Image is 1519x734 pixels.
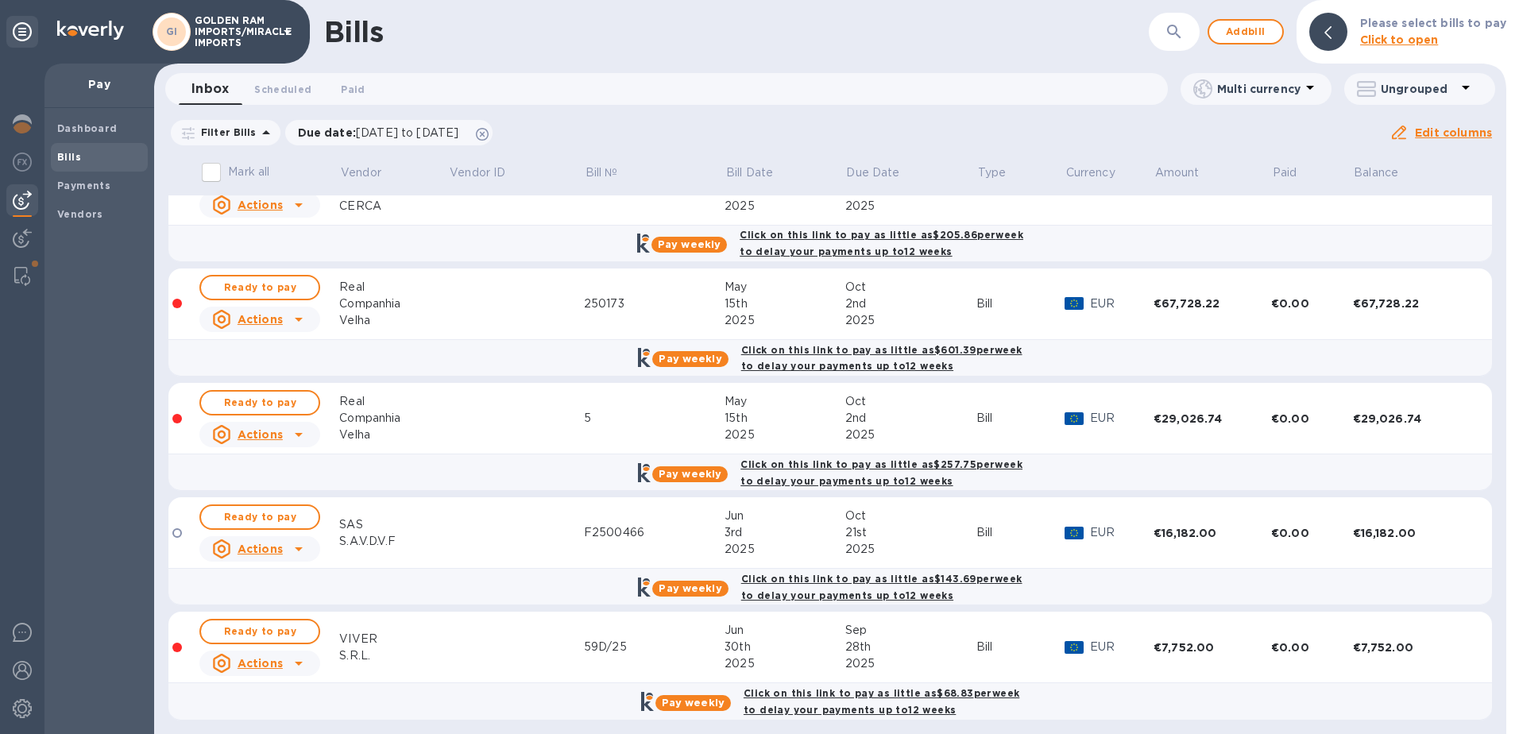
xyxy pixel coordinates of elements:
p: EUR [1090,410,1154,427]
div: Bill [976,296,1065,312]
p: EUR [1090,524,1154,541]
b: Pay weekly [659,468,721,480]
div: 2025 [725,198,845,214]
u: Actions [238,657,283,670]
div: S.R.L. [339,647,448,664]
div: Sep [845,622,976,639]
b: Please select bills to pay [1360,17,1506,29]
b: Payments [57,180,110,191]
div: 21st [845,524,976,541]
div: 2025 [845,541,976,558]
b: Vendors [57,208,103,220]
button: Addbill [1208,19,1284,44]
div: 30th [725,639,845,655]
div: May [725,393,845,410]
div: 2025 [725,427,845,443]
p: Bill № [586,164,618,181]
b: Pay weekly [658,238,721,250]
div: 59D/25 [584,639,725,655]
div: Velha [339,427,448,443]
div: Companhia [339,296,448,312]
div: €16,182.00 [1353,525,1471,541]
p: Multi currency [1217,81,1301,97]
b: Pay weekly [659,582,721,594]
u: Edit columns [1415,126,1492,139]
p: Filter Bills [195,126,257,139]
span: Vendor [341,164,402,181]
b: Pay weekly [659,353,721,365]
div: €0.00 [1271,639,1353,655]
div: F2500466 [584,524,725,541]
u: Actions [238,543,283,555]
div: Jun [725,622,845,639]
div: Jun [725,508,845,524]
span: Due Date [846,164,920,181]
span: Ready to pay [214,508,306,527]
div: May [725,279,845,296]
span: Ready to pay [214,278,306,297]
span: Balance [1354,164,1419,181]
span: Paid [341,81,365,98]
span: Add bill [1222,22,1270,41]
div: €67,728.22 [1154,296,1271,311]
p: Ungrouped [1381,81,1456,97]
button: Ready to pay [199,504,320,530]
p: Currency [1066,164,1115,181]
div: 2nd [845,410,976,427]
span: Amount [1155,164,1220,181]
span: Scheduled [254,81,311,98]
div: 28th [845,639,976,655]
div: SAS [339,516,448,533]
p: Due date : [298,125,467,141]
div: €29,026.74 [1353,411,1471,427]
b: Click on this link to pay as little as $257.75 per week to delay your payments up to 12 weeks [740,458,1022,487]
span: Type [978,164,1027,181]
div: Bill [976,410,1065,427]
span: Ready to pay [214,622,306,641]
b: Bills [57,151,81,163]
div: Bill [976,524,1065,541]
p: EUR [1090,639,1154,655]
div: 2025 [725,541,845,558]
div: Bill [976,639,1065,655]
div: €16,182.00 [1154,525,1271,541]
b: Dashboard [57,122,118,134]
div: 2025 [845,198,976,214]
span: Paid [1273,164,1318,181]
b: Click to open [1360,33,1439,46]
div: 2025 [845,312,976,329]
p: Bill Date [726,164,773,181]
div: 2025 [845,427,976,443]
b: Click on this link to pay as little as $143.69 per week to delay your payments up to 12 weeks [741,573,1022,601]
div: €67,728.22 [1353,296,1471,311]
div: S.A.V.D.V.F [339,533,448,550]
img: Foreign exchange [13,153,32,172]
u: Actions [238,428,283,441]
div: 3rd [725,524,845,541]
button: Ready to pay [199,275,320,300]
div: Oct [845,393,976,410]
p: Pay [57,76,141,92]
p: Amount [1155,164,1200,181]
p: Balance [1354,164,1398,181]
u: Actions [238,199,283,211]
div: 15th [725,410,845,427]
b: GI [166,25,178,37]
div: Oct [845,508,976,524]
div: Oct [845,279,976,296]
p: GOLDEN RAM IMPORTS/MIRACLE IMPORTS [195,15,274,48]
div: CERCA [339,198,448,214]
div: Unpin categories [6,16,38,48]
img: Logo [57,21,124,40]
div: 15th [725,296,845,312]
div: Companhia [339,410,448,427]
p: EUR [1090,296,1154,312]
div: 5 [584,410,725,427]
span: Bill № [586,164,639,181]
span: Ready to pay [214,393,306,412]
button: Ready to pay [199,619,320,644]
span: Inbox [191,78,229,100]
p: Vendor ID [450,164,505,181]
div: 2025 [725,655,845,672]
